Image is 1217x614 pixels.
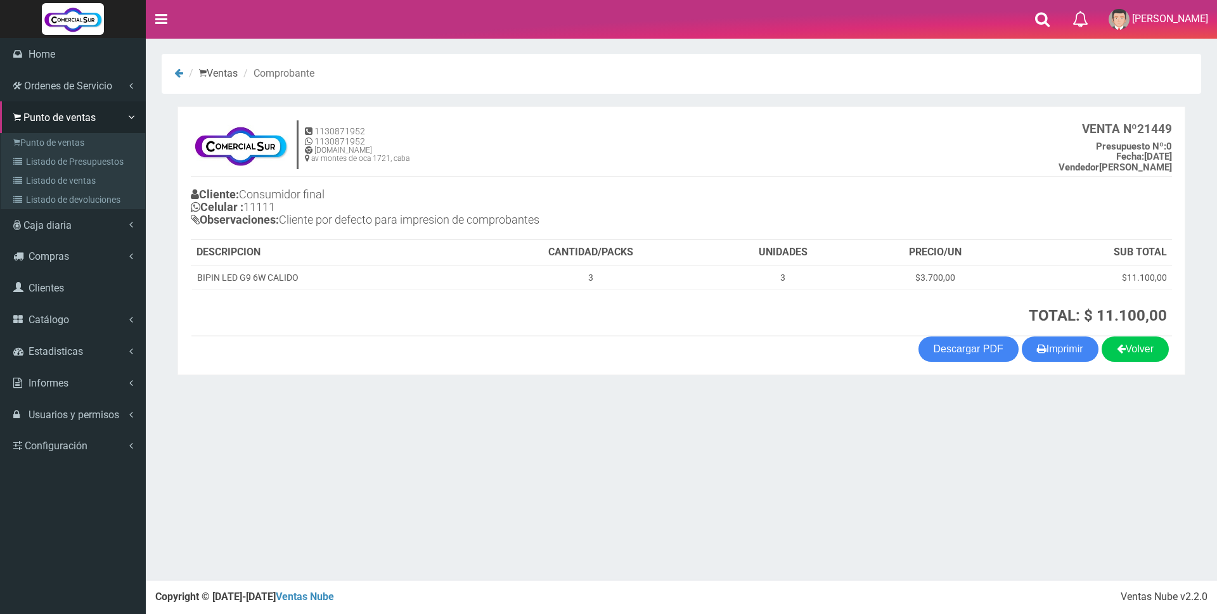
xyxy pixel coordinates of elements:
b: Observaciones: [191,213,279,226]
a: Listado de Presupuestos [4,152,145,171]
b: 21449 [1082,122,1172,136]
a: Punto de ventas [4,133,145,152]
img: Logo grande [42,3,104,35]
div: Ventas Nube v2.2.0 [1121,590,1207,604]
th: PRECIO/UN [857,240,1014,265]
b: [PERSON_NAME] [1059,162,1172,173]
b: Cliente: [191,188,239,201]
li: Ventas [186,67,238,81]
strong: VENTA Nº [1082,122,1137,136]
button: Imprimir [1022,336,1098,362]
img: User Image [1109,9,1130,30]
strong: Vendedor [1059,162,1099,173]
a: Listado de ventas [4,171,145,190]
img: f695dc5f3a855ddc19300c990e0c55a2.jpg [191,120,290,170]
span: Catálogo [29,314,69,326]
td: $3.700,00 [857,265,1014,290]
span: [PERSON_NAME] [1132,13,1208,25]
th: DESCRIPCION [191,240,472,265]
b: 0 [1096,141,1172,152]
th: CANTIDAD/PACKS [472,240,709,265]
th: UNIDADES [709,240,856,265]
a: Descargar PDF [918,336,1019,362]
td: 3 [709,265,856,290]
strong: TOTAL: $ 11.100,00 [1029,307,1167,324]
h5: 1130871952 1130871952 [305,127,409,146]
td: $11.100,00 [1014,265,1172,290]
h6: [DOMAIN_NAME] av montes de oca 1721, caba [305,146,409,163]
li: Comprobante [240,67,314,81]
a: Volver [1102,336,1169,362]
span: Clientes [29,282,64,294]
strong: Fecha: [1116,151,1144,162]
a: Ventas Nube [276,591,334,603]
b: Celular : [191,200,243,214]
span: Punto de ventas [23,112,96,124]
span: Caja diaria [23,219,72,231]
a: Listado de devoluciones [4,190,145,209]
span: Informes [29,377,68,389]
b: [DATE] [1116,151,1172,162]
strong: Copyright © [DATE]-[DATE] [155,591,334,603]
td: 3 [472,265,709,290]
td: BIPIN LED G9 6W CALIDO [191,265,472,290]
h4: Consumidor final 11111 Cliente por defecto para impresion de comprobantes [191,185,681,232]
strong: Presupuesto Nº: [1096,141,1166,152]
span: Usuarios y permisos [29,409,119,421]
th: SUB TOTAL [1014,240,1172,265]
span: Ordenes de Servicio [24,80,112,92]
span: Estadisticas [29,345,83,357]
span: Home [29,48,55,60]
span: Compras [29,250,69,262]
span: Configuración [25,440,87,452]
